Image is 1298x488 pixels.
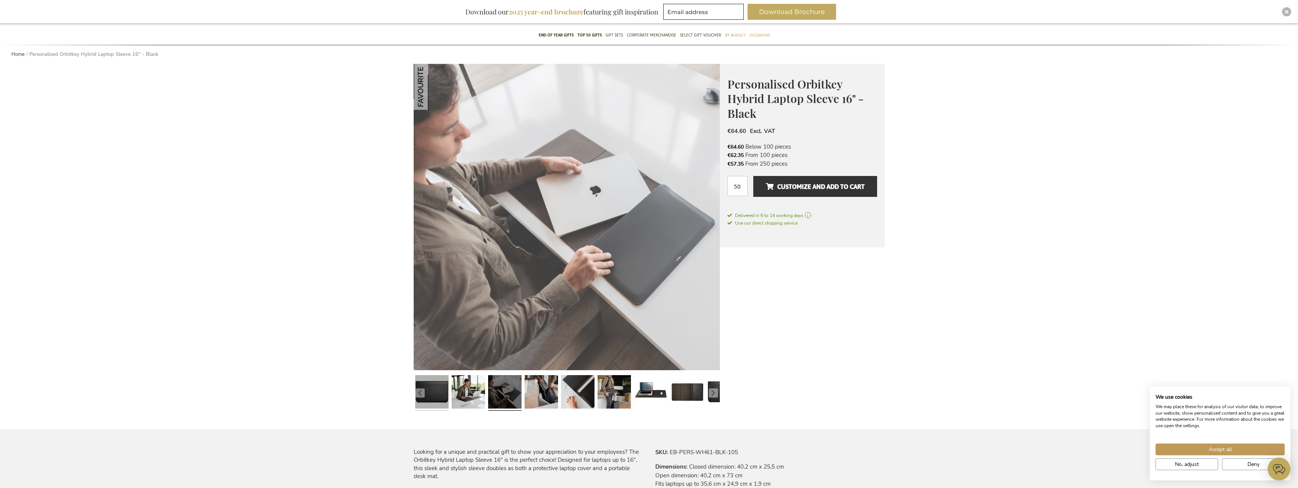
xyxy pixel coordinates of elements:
[727,219,798,227] a: Use our direct shipping service
[680,31,721,39] span: Select Gift Voucher
[1282,7,1291,16] div: Close
[727,176,748,196] input: Qty
[452,372,485,414] a: Personalised Orbitkey Hybrid Laptop Sleeve 16" - Black
[414,64,720,370] a: Personalised Orbitkey Hybrid Laptop Sleeve 16" - BlackPersonalised Orbitkey Hybrid Laptop Sleeve ...
[727,220,798,226] span: Use our direct shipping service
[598,372,631,414] a: Personalised Orbitkey Hybrid Laptop Sleeve 16" - Black
[727,151,877,159] li: From 100 pieces
[29,51,158,58] strong: Personalised Orbitkey Hybrid Laptop Sleeve 16" - Black
[634,372,667,414] a: Personalised Orbitkey Hybrid Laptop Sleeve 16" - Black
[414,64,460,110] img: Personalised Orbitkey Hybrid Laptop Sleeve 16" - Black
[707,372,740,414] a: Personalised Orbitkey Hybrid Laptop Sleeve 16" - Black
[727,212,877,219] a: Delivered in 6 to 14 working days
[670,372,704,414] a: Personalised Orbitkey Hybrid Laptop Sleeve 16" - Black
[1284,10,1289,14] img: Close
[753,176,877,197] button: Customize and add to cart
[766,181,865,193] span: Customize and add to cart
[577,31,602,39] span: TOP 50 Gifts
[1156,444,1285,455] button: Accept all cookies
[1247,460,1260,468] span: Deny
[11,51,25,58] a: Home
[462,4,662,20] div: Download our featuring gift inspiration
[727,152,744,159] span: €62.35
[414,64,720,370] img: Personalised Orbitkey Hybrid Laptop Sleeve 16" - Black
[748,4,836,20] button: Download Brochure
[727,76,864,121] span: Personalised Orbitkey Hybrid Laptop Sleeve 16" - Black
[1175,460,1199,468] span: No, adjust
[627,31,676,39] span: Corporate Merchandise
[1156,404,1285,429] p: We may place these for analysis of our visitor data, to improve our website, show personalised co...
[525,372,558,414] a: Personalised Orbitkey Hybrid Laptop Sleeve 16" - Black
[663,4,744,20] input: Email address
[727,143,744,151] span: €64.60
[1156,458,1218,470] button: Adjust cookie preferences
[415,372,449,414] a: Personalised Orbitkey Hybrid Laptop Sleeve 16" - Black
[749,31,770,39] span: Occasions
[488,372,522,414] a: Personalised Orbitkey Hybrid Laptop Sleeve 16" - Black
[663,4,746,22] form: marketing offers and promotions
[561,372,594,414] a: Personalised Orbitkey Hybrid Laptop Sleeve 16" - Black
[1268,458,1290,480] iframe: belco-activator-frame
[727,160,744,168] span: €57.35
[727,127,746,135] span: €64.60
[1209,445,1232,453] span: Accept all
[1222,458,1285,470] button: Deny all cookies
[727,143,877,151] li: Below 100 pieces
[727,160,877,168] li: From 250 pieces
[509,7,583,16] b: 2025 year-end brochure
[725,31,745,39] span: By Budget
[1156,394,1285,401] h2: We use cookies
[539,31,574,39] span: End of year gifts
[750,127,775,135] span: Excl. VAT
[606,31,623,39] span: Gift Sets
